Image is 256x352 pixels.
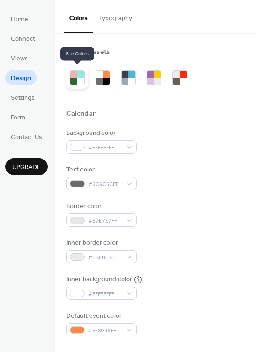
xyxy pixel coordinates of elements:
[88,180,122,189] span: #6C6C6CFF
[60,47,94,61] span: Site Colors
[88,216,122,226] span: #E7E7E7FF
[11,93,35,103] span: Settings
[11,74,31,83] span: Design
[66,275,132,284] div: Inner background color
[12,163,41,172] span: Upgrade
[5,50,33,65] a: Views
[66,238,135,248] div: Inner border color
[66,165,135,175] div: Text color
[66,128,135,138] div: Background color
[66,109,96,119] div: Calendar
[66,311,135,321] div: Default event color
[11,34,35,44] span: Connect
[66,202,135,211] div: Border color
[5,11,34,26] a: Home
[5,90,40,105] a: Settings
[5,70,37,85] a: Design
[11,15,28,24] span: Home
[5,129,48,144] a: Contact Us
[11,133,42,142] span: Contact Us
[11,113,25,123] span: Form
[5,109,31,124] a: Form
[5,31,41,46] a: Connect
[88,253,122,262] span: #EBEBEBFF
[88,289,122,299] span: #FFFFFFFF
[11,54,28,64] span: Views
[88,326,122,336] span: #FF8946FF
[5,158,48,175] button: Upgrade
[88,143,122,153] span: #FFFFFFFF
